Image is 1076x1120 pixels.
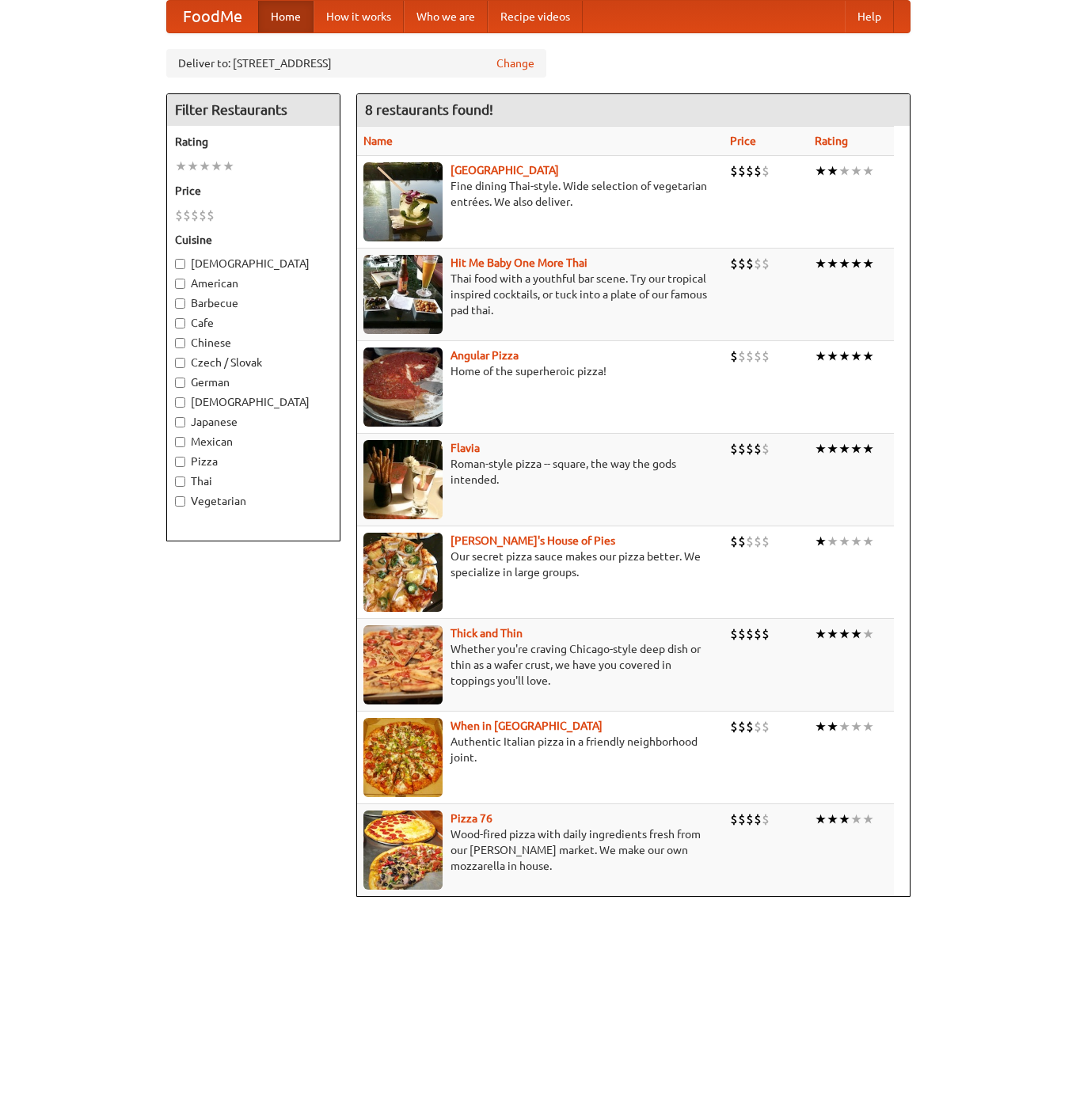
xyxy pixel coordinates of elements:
[363,178,718,210] p: Fine dining Thai-style. Wide selection of vegetarian entrées. We also deliver.
[175,134,332,150] h5: Rating
[827,255,838,272] li: ★
[738,162,746,180] li: $
[838,162,850,180] li: ★
[363,456,718,488] p: Roman-style pizza -- square, the way the gods intended.
[738,440,746,457] li: $
[730,255,738,272] li: $
[175,457,185,467] input: Pizza
[762,625,770,643] li: $
[838,255,850,272] li: ★
[827,162,838,180] li: ★
[862,440,874,457] li: ★
[762,811,770,828] li: $
[838,440,850,457] li: ★
[451,627,523,640] a: Thick and Thin
[175,394,332,410] label: [DEMOGRAPHIC_DATA]
[754,718,762,735] li: $
[363,549,718,580] p: Our secret pizza sauce makes our pizza better. We specialize in large groups.
[762,440,770,457] li: $
[738,347,746,365] li: $
[175,298,185,309] input: Barbecue
[738,811,746,828] li: $
[258,1,314,32] a: Home
[730,440,738,457] li: $
[175,473,332,489] label: Thai
[207,207,215,224] li: $
[730,625,738,643] li: $
[850,255,862,272] li: ★
[815,347,827,365] li: ★
[754,811,762,828] li: $
[365,102,493,117] ng-pluralize: 8 restaurants found!
[314,1,404,32] a: How it works
[175,295,332,311] label: Barbecue
[211,158,222,175] li: ★
[827,533,838,550] li: ★
[175,275,332,291] label: American
[746,533,754,550] li: $
[175,207,183,224] li: $
[815,255,827,272] li: ★
[762,533,770,550] li: $
[175,397,185,408] input: [DEMOGRAPHIC_DATA]
[746,255,754,272] li: $
[175,232,332,248] h5: Cuisine
[850,162,862,180] li: ★
[754,347,762,365] li: $
[363,826,718,874] p: Wood-fired pizza with daily ingredients fresh from our [PERSON_NAME] market. We make our own mozz...
[175,315,332,331] label: Cafe
[451,164,559,177] b: [GEOGRAPHIC_DATA]
[175,279,185,289] input: American
[175,496,185,507] input: Vegetarian
[862,162,874,180] li: ★
[488,1,583,32] a: Recipe videos
[363,271,718,318] p: Thai food with a youthful bar scene. Try our tropical inspired cocktails, or tuck into a plate of...
[175,338,185,348] input: Chinese
[827,347,838,365] li: ★
[815,135,848,147] a: Rating
[187,158,199,175] li: ★
[754,255,762,272] li: $
[363,162,443,241] img: satay.jpg
[730,347,738,365] li: $
[451,812,492,825] b: Pizza 76
[850,440,862,457] li: ★
[730,135,756,147] a: Price
[827,811,838,828] li: ★
[175,374,332,390] label: German
[730,162,738,180] li: $
[738,718,746,735] li: $
[815,718,827,735] li: ★
[827,625,838,643] li: ★
[404,1,488,32] a: Who we are
[175,335,332,351] label: Chinese
[762,162,770,180] li: $
[845,1,894,32] a: Help
[730,718,738,735] li: $
[191,207,199,224] li: $
[451,534,615,547] a: [PERSON_NAME]'s House of Pies
[363,363,718,379] p: Home of the superheroic pizza!
[175,414,332,430] label: Japanese
[754,533,762,550] li: $
[451,442,480,454] b: Flavia
[746,440,754,457] li: $
[738,625,746,643] li: $
[363,533,443,612] img: luigis.jpg
[222,158,234,175] li: ★
[838,625,850,643] li: ★
[815,625,827,643] li: ★
[838,718,850,735] li: ★
[175,454,332,469] label: Pizza
[754,625,762,643] li: $
[451,349,519,362] a: Angular Pizza
[451,256,587,269] a: Hit Me Baby One More Thai
[862,255,874,272] li: ★
[762,255,770,272] li: $
[838,811,850,828] li: ★
[746,811,754,828] li: $
[862,533,874,550] li: ★
[167,94,340,126] h4: Filter Restaurants
[850,811,862,828] li: ★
